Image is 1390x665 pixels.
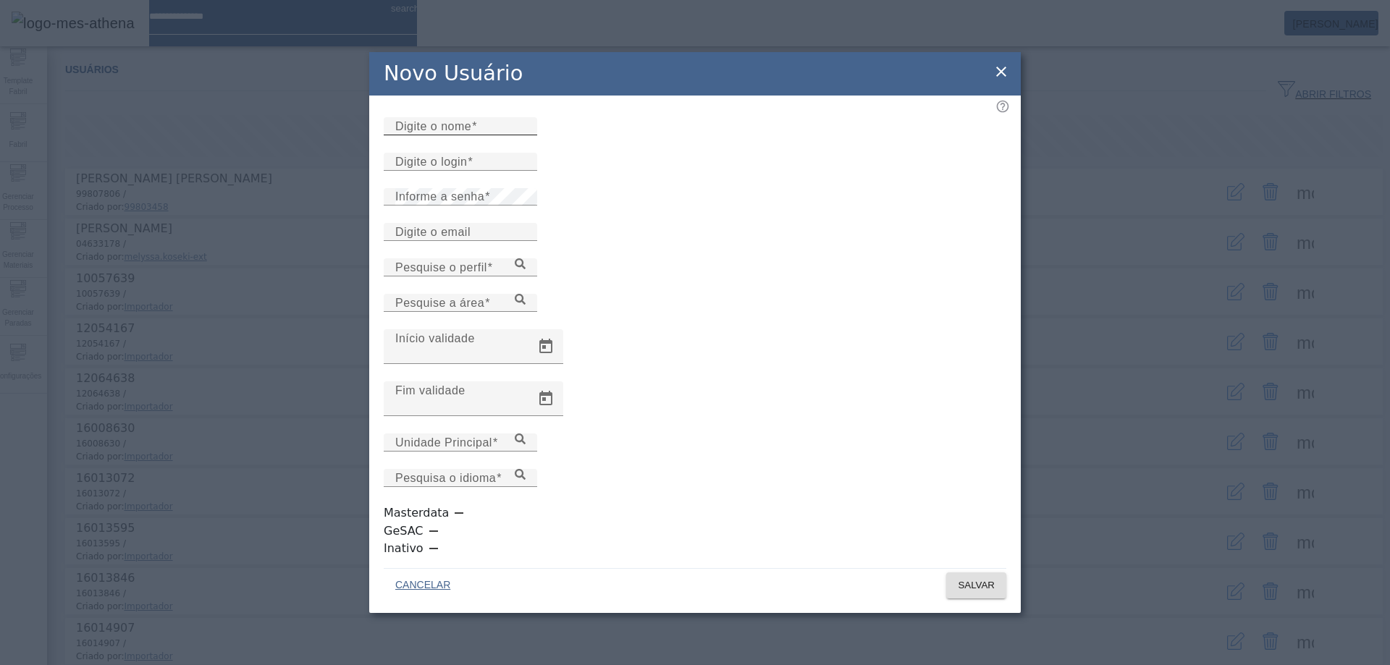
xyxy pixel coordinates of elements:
mat-label: Início validade [395,331,475,344]
mat-label: Digite o login [395,155,468,167]
mat-label: Pesquise o perfil [395,261,487,273]
mat-label: Pesquise a área [395,296,484,308]
label: GeSAC [384,522,426,540]
input: Number [395,470,526,487]
input: Number [395,259,526,276]
mat-label: Digite o email [395,225,471,237]
label: Inativo [384,540,426,557]
button: Open calendar [528,329,563,364]
mat-label: Pesquisa o idioma [395,471,496,483]
button: Open calendar [528,381,563,416]
h2: Novo Usuário [384,58,523,89]
label: Masterdata [384,504,452,522]
button: CANCELAR [384,572,462,598]
mat-label: Informe a senha [395,190,484,203]
span: SALVAR [958,578,995,593]
mat-label: Digite o nome [395,119,471,132]
mat-label: Unidade Principal [395,436,492,448]
input: Number [395,434,526,452]
mat-label: Fim validade [395,384,466,396]
span: CANCELAR [395,578,450,593]
input: Number [395,295,526,312]
button: SALVAR [946,572,1006,598]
